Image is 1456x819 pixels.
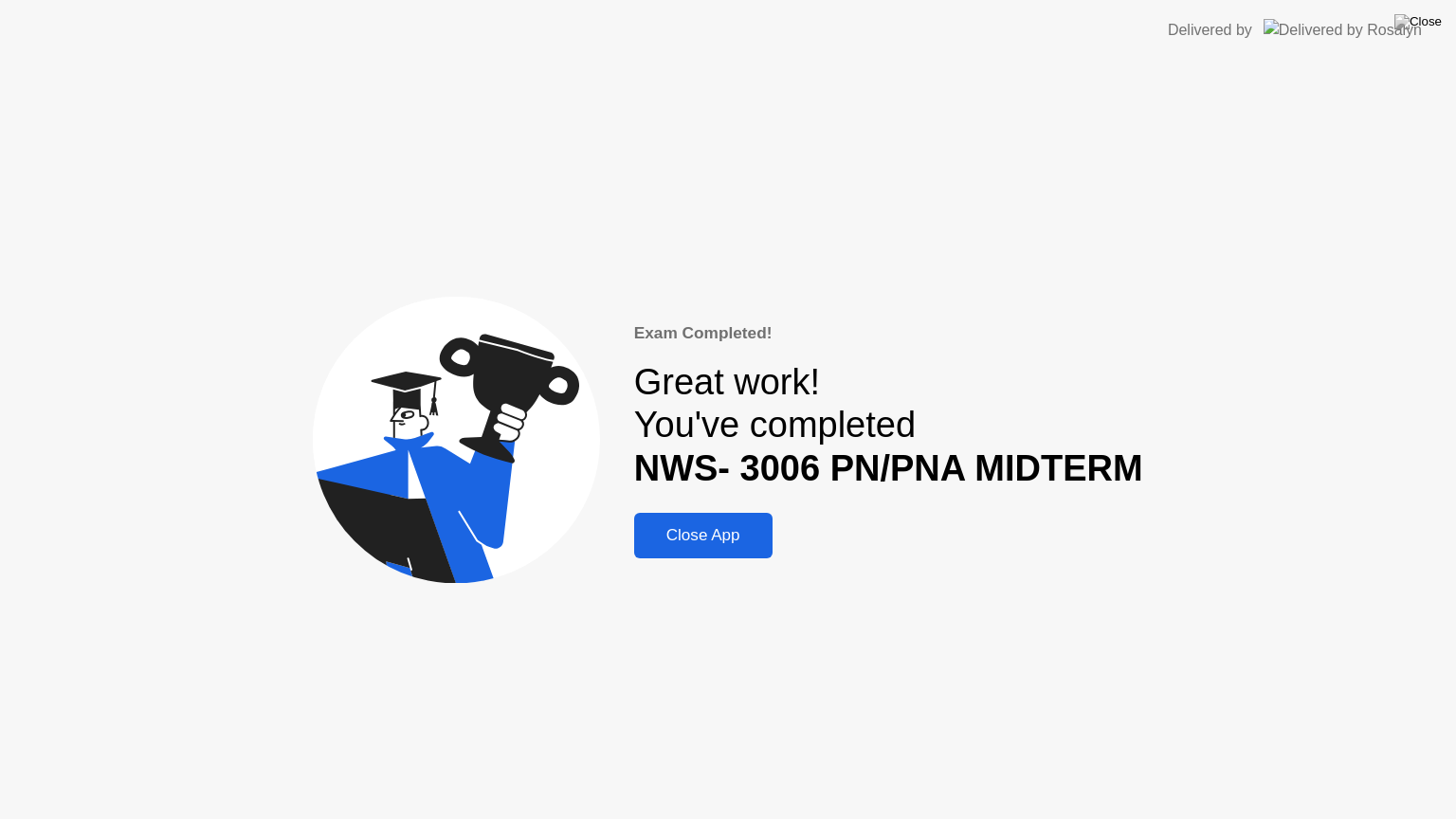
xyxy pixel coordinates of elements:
img: Delivered by Rosalyn [1264,19,1422,41]
div: Exam Completed! [634,321,1143,346]
div: Close App [640,526,767,545]
button: Close App [634,513,773,558]
b: NWS- 3006 PN/PNA MIDTERM [634,448,1143,488]
img: Close [1394,14,1442,29]
div: Delivered by [1168,19,1252,42]
div: Great work! You've completed [634,361,1143,491]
